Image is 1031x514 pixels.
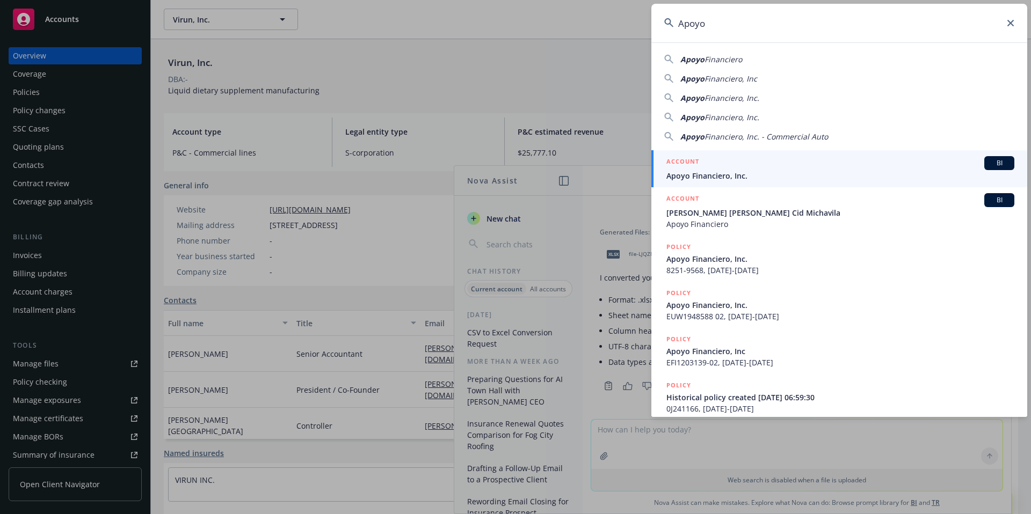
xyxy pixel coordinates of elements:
[666,265,1014,276] span: 8251-9568, [DATE]-[DATE]
[666,253,1014,265] span: Apoyo Financiero, Inc.
[666,299,1014,311] span: Apoyo Financiero, Inc.
[989,158,1010,168] span: BI
[705,74,757,84] span: Financiero, Inc
[666,380,691,391] h5: POLICY
[705,54,742,64] span: Financiero
[651,236,1027,282] a: POLICYApoyo Financiero, Inc.8251-9568, [DATE]-[DATE]
[651,374,1027,420] a: POLICYHistorical policy created [DATE] 06:59:300J241166, [DATE]-[DATE]
[651,150,1027,187] a: ACCOUNTBIApoyo Financiero, Inc.
[680,131,705,142] span: Apoyo
[651,187,1027,236] a: ACCOUNTBI[PERSON_NAME] [PERSON_NAME] Cid MichavilaApoyo Financiero
[651,4,1027,42] input: Search...
[680,112,705,122] span: Apoyo
[666,357,1014,368] span: EFI1203139-02, [DATE]-[DATE]
[651,282,1027,328] a: POLICYApoyo Financiero, Inc.EUW1948588 02, [DATE]-[DATE]
[666,392,1014,403] span: Historical policy created [DATE] 06:59:30
[666,346,1014,357] span: Apoyo Financiero, Inc
[705,93,759,103] span: Financiero, Inc.
[666,193,699,206] h5: ACCOUNT
[666,288,691,298] h5: POLICY
[666,170,1014,181] span: Apoyo Financiero, Inc.
[651,328,1027,374] a: POLICYApoyo Financiero, IncEFI1203139-02, [DATE]-[DATE]
[666,311,1014,322] span: EUW1948588 02, [DATE]-[DATE]
[666,334,691,344] h5: POLICY
[680,93,705,103] span: Apoyo
[666,156,699,169] h5: ACCOUNT
[666,403,1014,414] span: 0J241166, [DATE]-[DATE]
[705,131,828,142] span: Financiero, Inc. - Commercial Auto
[680,74,705,84] span: Apoyo
[680,54,705,64] span: Apoyo
[666,241,691,252] h5: POLICY
[666,218,1014,230] span: Apoyo Financiero
[666,207,1014,218] span: [PERSON_NAME] [PERSON_NAME] Cid Michavila
[989,195,1010,205] span: BI
[705,112,759,122] span: Financiero, Inc.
